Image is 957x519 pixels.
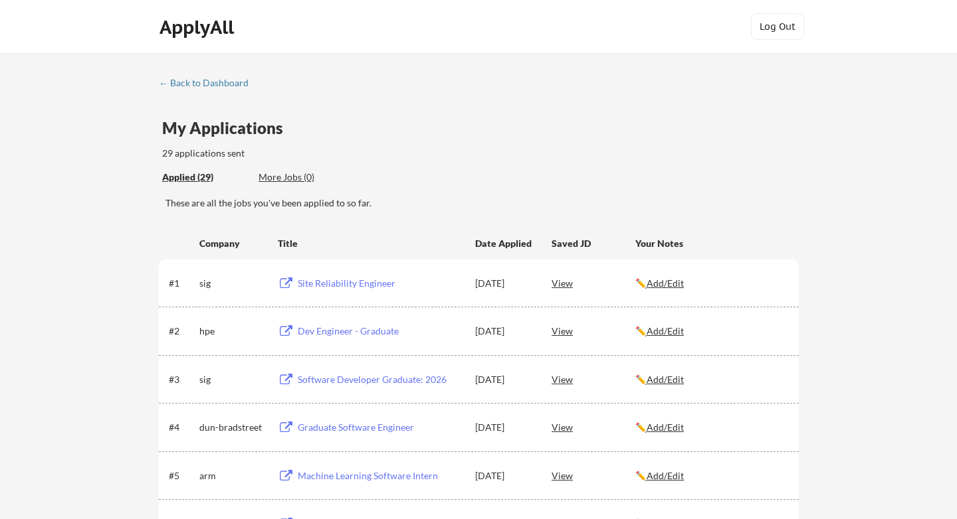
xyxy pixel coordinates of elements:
[298,277,463,290] div: Site Reliability Engineer
[298,373,463,386] div: Software Developer Graduate: 2026
[169,421,195,434] div: #4
[199,469,266,482] div: arm
[199,325,266,338] div: hpe
[751,13,804,40] button: Log Out
[552,415,635,439] div: View
[159,78,259,91] a: ← Back to Dashboard
[647,470,684,481] u: Add/Edit
[199,237,266,250] div: Company
[162,171,249,184] div: Applied (29)
[647,374,684,385] u: Add/Edit
[635,237,787,250] div: Your Notes
[635,277,787,290] div: ✏️
[298,469,463,482] div: Machine Learning Software Intern
[475,277,534,290] div: [DATE]
[475,325,534,338] div: [DATE]
[162,120,294,136] div: My Applications
[475,373,534,386] div: [DATE]
[635,469,787,482] div: ✏️
[259,171,356,184] div: More Jobs (0)
[165,196,799,210] div: These are all the jobs you've been applied to so far.
[199,421,266,434] div: dun-bradstreet
[162,171,249,185] div: These are all the jobs you've been applied to so far.
[552,231,635,255] div: Saved JD
[552,319,635,342] div: View
[635,373,787,386] div: ✏️
[552,463,635,487] div: View
[647,325,684,336] u: Add/Edit
[169,373,195,386] div: #3
[635,325,787,338] div: ✏️
[162,147,419,160] div: 29 applications sent
[298,325,463,338] div: Dev Engineer - Graduate
[647,421,684,433] u: Add/Edit
[159,78,259,88] div: ← Back to Dashboard
[552,271,635,295] div: View
[259,171,356,185] div: These are job applications we think you'd be a good fit for, but couldn't apply you to automatica...
[475,469,534,482] div: [DATE]
[199,277,266,290] div: sig
[199,373,266,386] div: sig
[647,277,684,289] u: Add/Edit
[169,325,195,338] div: #2
[169,277,195,290] div: #1
[298,421,463,434] div: Graduate Software Engineer
[475,421,534,434] div: [DATE]
[169,469,195,482] div: #5
[552,367,635,391] div: View
[278,237,463,250] div: Title
[635,421,787,434] div: ✏️
[475,237,534,250] div: Date Applied
[159,16,238,38] div: ApplyAll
